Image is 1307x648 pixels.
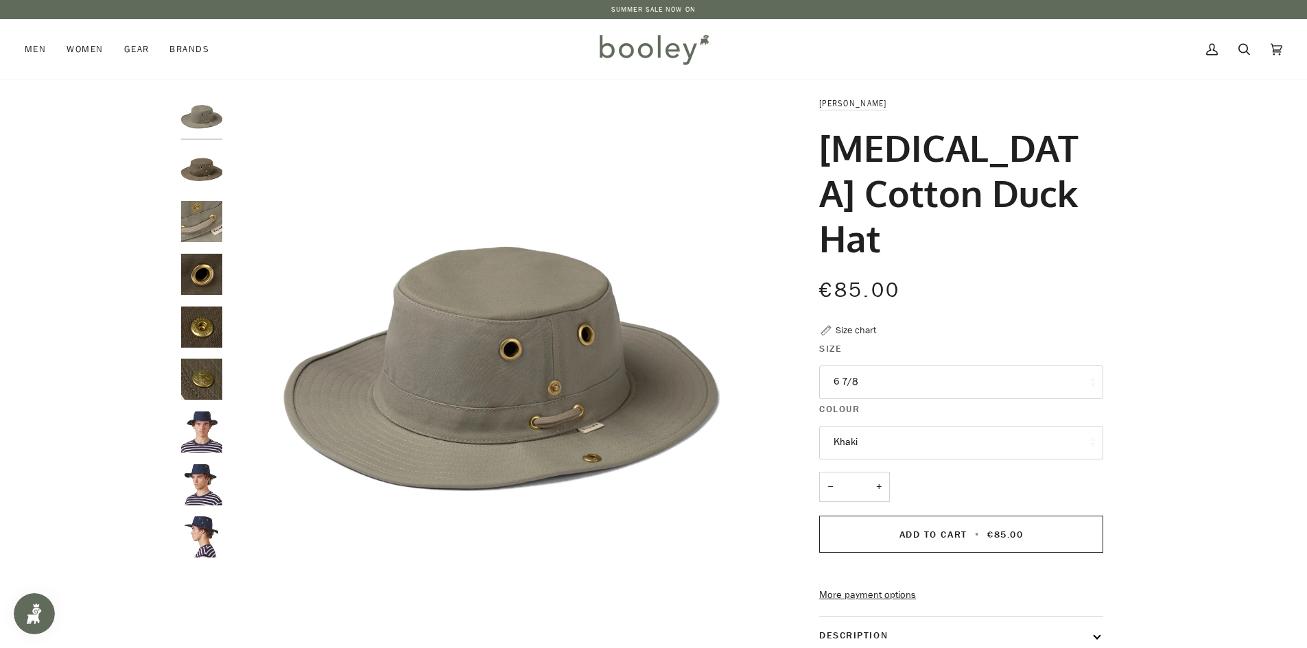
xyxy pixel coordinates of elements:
img: Tilley T3 Cotton Duck Hat - Booley Galway [181,516,222,557]
span: • [971,528,984,541]
a: More payment options [819,588,1103,603]
button: 6 7/8 [819,365,1103,399]
img: Tilley T3 Cotton Duck Hat - Booley Galway [181,411,222,453]
span: Add to Cart [899,528,967,541]
a: Men [25,19,56,80]
a: [PERSON_NAME] [819,97,886,109]
div: Size chart [836,323,876,337]
iframe: Button to open loyalty program pop-up [14,593,55,634]
img: Tilley T3 Cotton Duck Hat Olive - Booley Galway [181,359,222,400]
span: Size [819,341,842,356]
img: Tilley T3 Cotton Duck Hat Olive - Booley Galway [181,254,222,295]
span: Gear [124,43,150,56]
img: Tilley T3 Cotton Duck Hat Khaki - Booley Galway [181,96,222,137]
span: €85.00 [819,276,900,304]
img: Booley [593,29,714,69]
img: Tilley T3 Cotton Duck Hat Olive - Booley Galway [181,307,222,348]
button: − [819,472,841,503]
img: Tilley T3 Cotton Duck Hat Khaki - Booley Galway [229,96,772,638]
button: + [868,472,890,503]
img: Tilley T3 Cotton Duck Hat Khaki - Booley Galway [181,201,222,242]
img: Tilley T3 Cotton Duck Hat - Booley Galway [181,464,222,505]
a: Brands [159,19,220,80]
a: SUMMER SALE NOW ON [611,4,696,14]
span: Women [67,43,103,56]
span: Colour [819,402,860,416]
button: Khaki [819,426,1103,459]
span: Men [25,43,46,56]
button: Add to Cart • €85.00 [819,516,1103,553]
input: Quantity [819,472,890,503]
a: Women [56,19,113,80]
span: Brands [169,43,209,56]
span: €85.00 [987,528,1023,541]
img: Tilley T3 Cotton Duck Hat Olive - Booley Galway [181,149,222,190]
h1: [MEDICAL_DATA] Cotton Duck Hat [819,125,1093,261]
a: Gear [114,19,160,80]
